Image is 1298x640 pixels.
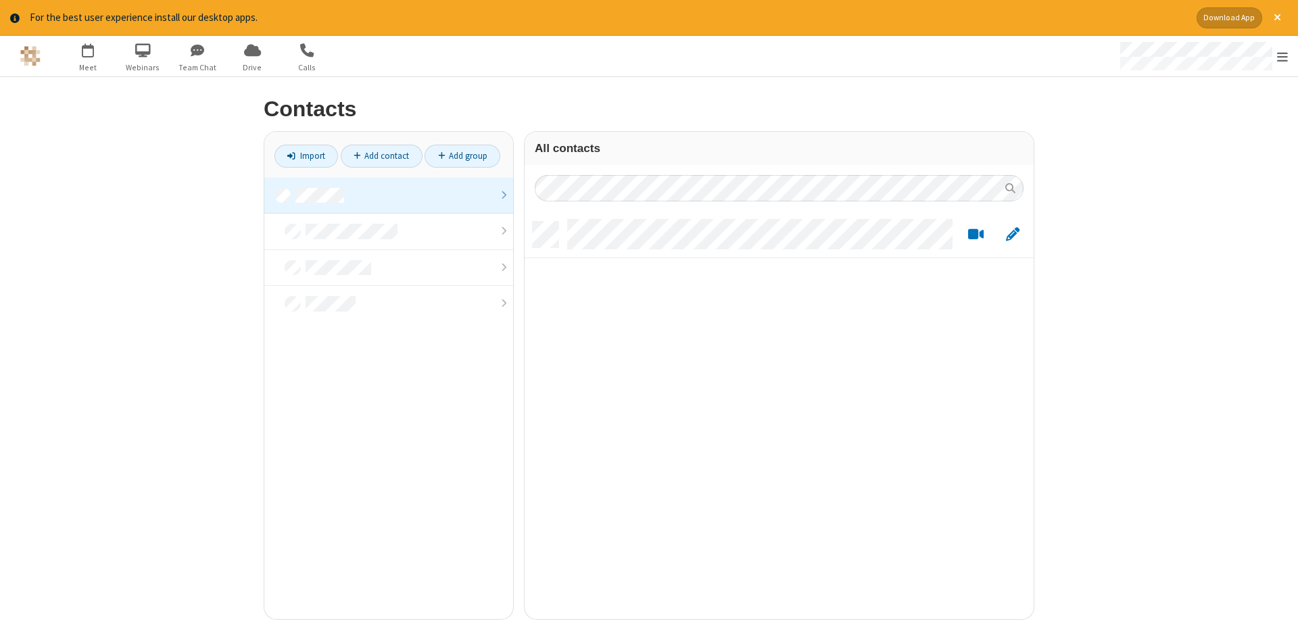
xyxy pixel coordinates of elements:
[425,145,500,168] a: Add group
[118,61,168,74] span: Webinars
[264,97,1034,121] h2: Contacts
[1197,7,1262,28] button: Download App
[1264,605,1288,631] iframe: Chat
[63,61,114,74] span: Meet
[341,145,423,168] a: Add contact
[5,36,55,76] button: Logo
[20,46,41,66] img: QA Selenium DO NOT DELETE OR CHANGE
[1267,7,1288,28] button: Close alert
[274,145,338,168] a: Import
[999,226,1026,243] button: Edit
[525,212,1034,619] div: grid
[535,142,1024,155] h3: All contacts
[963,226,989,243] button: Start a video meeting
[30,10,1186,26] div: For the best user experience install our desktop apps.
[227,61,278,74] span: Drive
[282,61,333,74] span: Calls
[1107,36,1298,76] div: Open menu
[172,61,223,74] span: Team Chat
